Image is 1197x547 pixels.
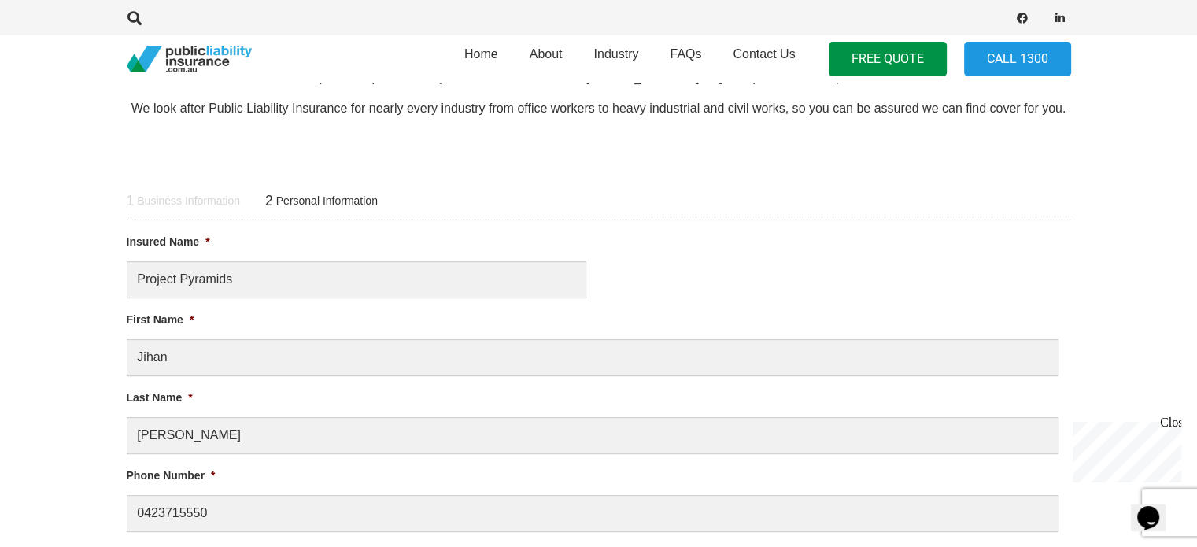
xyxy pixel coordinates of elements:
[127,390,193,405] label: Last Name
[654,31,717,87] a: FAQs
[265,193,273,210] span: 2
[670,47,701,61] span: FAQs
[464,47,498,61] span: Home
[276,194,378,209] span: Personal Information
[593,47,638,61] span: Industry
[1049,7,1071,29] a: LinkedIn
[137,194,240,209] span: Business Information
[514,31,578,87] a: About
[717,31,811,87] a: Contact Us
[120,11,151,25] a: Search
[964,42,1071,77] a: Call 1300
[127,261,586,298] input: Business or sole trader name
[127,193,135,210] span: 1
[127,468,216,482] label: Phone Number
[829,42,947,77] a: FREE QUOTE
[127,46,252,73] a: pli_logotransparent
[6,6,109,114] div: Chat live with an agent now!Close
[127,312,194,327] label: First Name
[578,31,654,87] a: Industry
[1011,7,1033,29] a: Facebook
[449,31,514,87] a: Home
[1131,484,1181,531] iframe: chat widget
[1066,416,1181,482] iframe: chat widget
[530,47,563,61] span: About
[127,235,210,249] label: Insured Name
[733,47,795,61] span: Contact Us
[127,100,1071,117] p: We look after Public Liability Insurance for nearly every industry from office workers to heavy i...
